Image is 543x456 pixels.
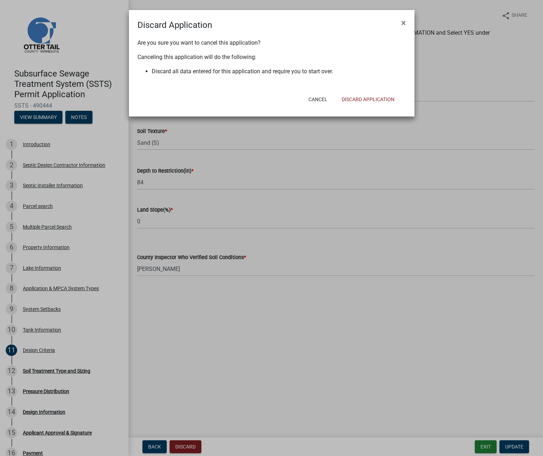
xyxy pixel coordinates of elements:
[137,39,406,47] p: Are you sure you want to cancel this application?
[152,67,406,76] li: Discard all data entered for this application and require you to start over.
[303,93,333,106] button: Cancel
[396,13,412,33] button: Close
[336,93,400,106] button: Discard Application
[401,18,406,28] span: ×
[137,19,212,31] h4: Discard Application
[137,53,406,61] p: Canceling this application will do the following:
